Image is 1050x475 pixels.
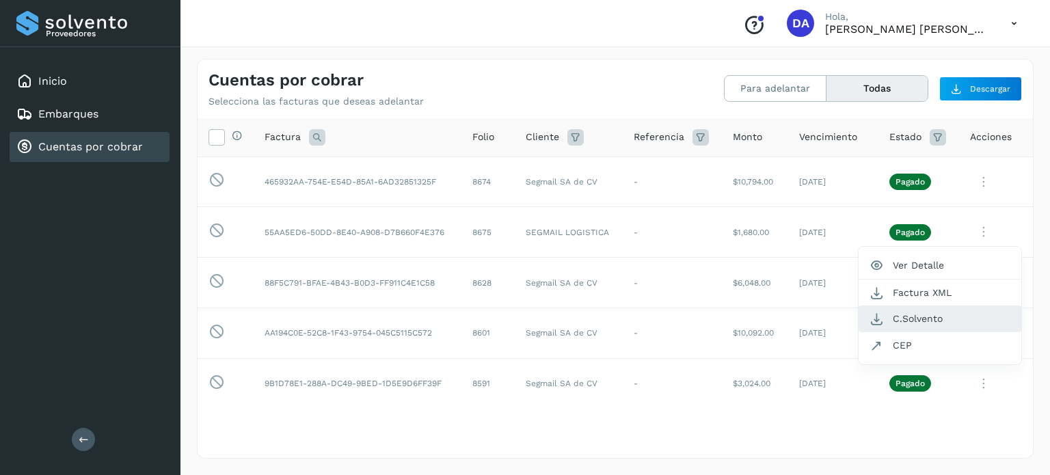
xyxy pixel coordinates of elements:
div: Cuentas por cobrar [10,132,170,162]
div: Inicio [10,66,170,96]
button: C.Solvento [859,306,1021,332]
div: Embarques [10,99,170,129]
button: Ver Detalle [859,252,1021,279]
button: CEP [859,332,1021,358]
a: Embarques [38,107,98,120]
a: Cuentas por cobrar [38,140,143,153]
p: Proveedores [46,29,164,38]
a: Inicio [38,74,67,87]
button: Factura XML [859,280,1021,306]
